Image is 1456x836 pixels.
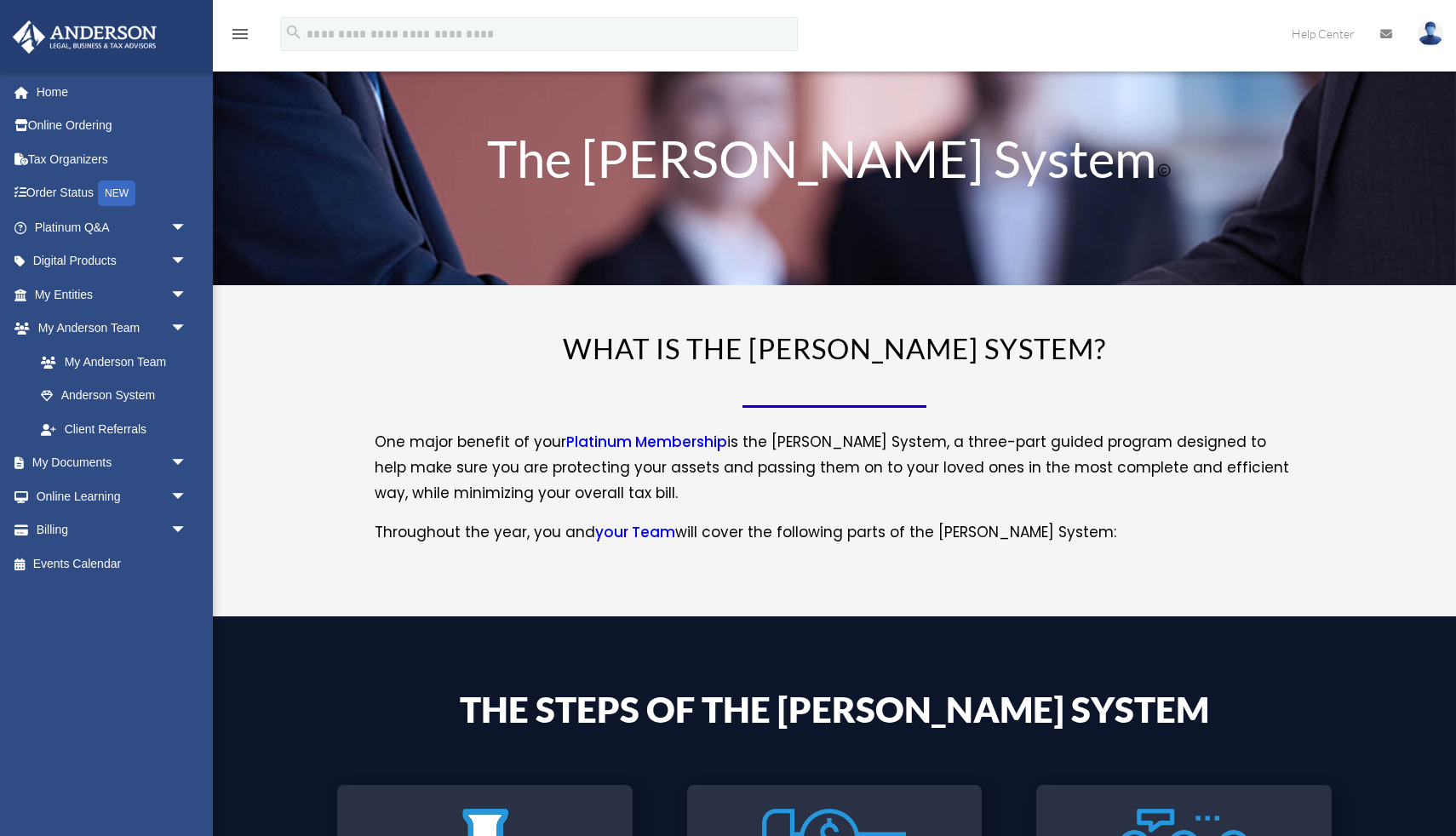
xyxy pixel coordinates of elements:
a: Order StatusNEW [12,176,213,211]
img: User Pic [1418,21,1443,46]
a: My Anderson Teamarrow_drop_down [12,312,213,346]
a: Events Calendar [12,547,213,581]
h4: The Steps of the [PERSON_NAME] System [375,691,1294,736]
span: arrow_drop_down [170,446,204,481]
a: Platinum Membership [566,432,727,461]
span: arrow_drop_down [170,312,204,346]
h1: The [PERSON_NAME] System [375,133,1294,192]
a: Anderson System [24,379,204,413]
img: Anderson Advisors Platinum Portal [8,20,162,54]
span: WHAT IS THE [PERSON_NAME] SYSTEM? [563,331,1106,365]
i: search [284,23,303,42]
a: menu [230,30,250,44]
a: My Anderson Team [24,345,213,379]
span: arrow_drop_down [170,479,204,514]
div: NEW [98,180,135,206]
span: arrow_drop_down [170,244,204,279]
a: Digital Productsarrow_drop_down [12,244,213,278]
a: My Entitiesarrow_drop_down [12,278,213,312]
p: One major benefit of your is the [PERSON_NAME] System, a three-part guided program designed to he... [375,430,1294,520]
a: Platinum Q&Aarrow_drop_down [12,210,213,244]
a: Home [12,75,213,109]
a: My Documentsarrow_drop_down [12,446,213,480]
a: Client Referrals [24,412,213,446]
i: menu [230,24,250,44]
a: Online Learningarrow_drop_down [12,479,213,513]
a: Tax Organizers [12,142,213,176]
span: arrow_drop_down [170,210,204,245]
a: Billingarrow_drop_down [12,513,213,547]
span: arrow_drop_down [170,513,204,548]
p: Throughout the year, you and will cover the following parts of the [PERSON_NAME] System: [375,520,1294,546]
a: Online Ordering [12,109,213,143]
span: arrow_drop_down [170,278,204,312]
a: your Team [595,522,675,551]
